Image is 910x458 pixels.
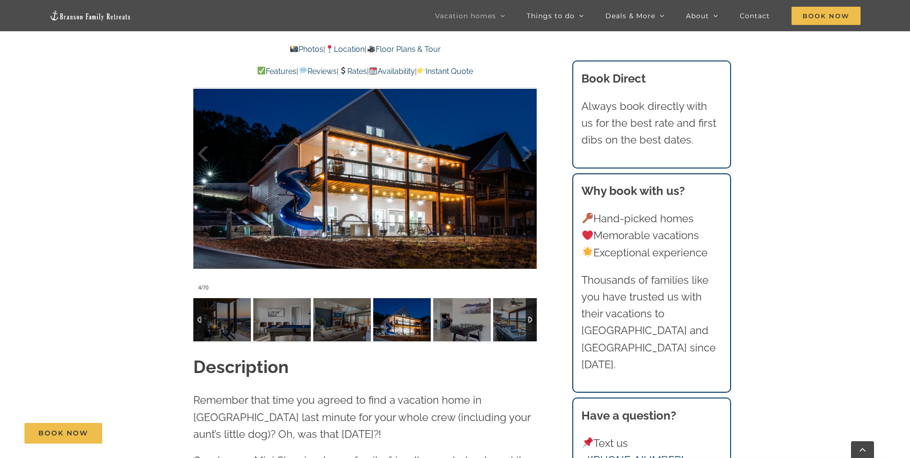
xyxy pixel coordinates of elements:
[49,10,131,21] img: Branson Family Retreats Logo
[605,12,655,19] span: Deals & More
[253,298,311,341] img: 00-Skye-Retreat-at-Table-Rock-Lake-1040-scaled.jpg-nggid042779-ngg0dyn-120x90-00f0w010c011r110f11...
[326,45,333,53] img: 📍
[740,12,770,19] span: Contact
[581,272,721,373] p: Thousands of families like you have trusted us with their vacations to [GEOGRAPHIC_DATA] and [GEO...
[582,230,593,241] img: ❤️
[299,67,307,74] img: 💬
[38,429,88,437] span: Book Now
[258,67,265,74] img: ✅
[366,45,440,54] a: Floor Plans & Tour
[290,45,323,54] a: Photos
[417,67,473,76] a: Instant Quote
[792,7,861,25] span: Book Now
[193,298,251,341] img: 077-Skye-Retreat-Branson-Family-Retreats-Table-Rock-Lake-vacation-home-1433-scaled.jpg-nggid04254...
[298,67,336,76] a: Reviews
[581,210,721,261] p: Hand-picked homes Memorable vacations Exceptional experience
[582,213,593,223] img: 🔑
[193,43,537,56] p: | |
[581,98,721,149] p: Always book directly with us for the best rate and first dibs on the best dates.
[367,45,375,53] img: 🎥
[581,182,721,200] h3: Why book with us?
[581,72,646,85] b: Book Direct
[527,12,575,19] span: Things to do
[435,12,496,19] span: Vacation homes
[581,409,676,422] strong: Have a question?
[24,423,102,444] a: Book Now
[339,67,347,74] img: 💲
[313,298,371,341] img: Skye-Retreat-at-Table-Rock-Lake-3003-Edit-scaled.jpg-nggid042990-ngg0dyn-120x90-00f0w010c011r110f...
[369,67,415,76] a: Availability
[369,67,377,74] img: 📆
[325,45,365,54] a: Location
[193,357,289,377] strong: Description
[493,298,551,341] img: 054-Skye-Retreat-Branson-Family-Retreats-Table-Rock-Lake-vacation-home-1508-scaled.jpg-nggid04249...
[433,298,491,341] img: 00-Skye-Retreat-at-Table-Rock-Lake-1043-scaled.jpg-nggid042781-ngg0dyn-120x90-00f0w010c011r110f11...
[290,45,298,53] img: 📸
[373,298,431,341] img: 078-Skye-Retreat-Branson-Family-Retreats-Table-Rock-Lake-vacation-home-1453-scaled.jpg-nggid04249...
[257,67,296,76] a: Features
[686,12,709,19] span: About
[582,247,593,257] img: 🌟
[339,67,367,76] a: Rates
[193,65,537,78] p: | | | |
[193,392,537,443] p: Remember that time you agreed to find a vacation home in [GEOGRAPHIC_DATA] last minute for your w...
[417,67,425,74] img: 👉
